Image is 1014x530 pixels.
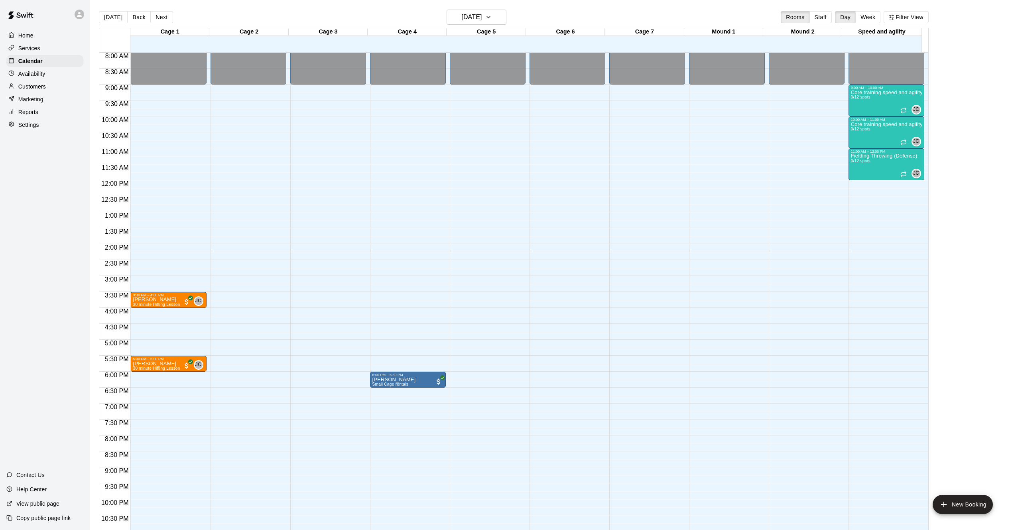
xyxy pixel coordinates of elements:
div: Cage 7 [605,28,684,36]
span: 9:00 AM [103,85,131,91]
p: Availability [18,70,45,78]
span: 7:00 PM [103,404,131,410]
div: Marketing [6,93,83,105]
span: Jason Culler [197,296,203,306]
div: Cage 6 [526,28,605,36]
span: JC [195,297,201,305]
button: Next [150,11,173,23]
div: Cage 5 [447,28,526,36]
div: Reports [6,106,83,118]
div: 6:00 PM – 6:30 PM [372,373,443,377]
span: JC [913,106,919,114]
div: Jason Culler [912,105,921,114]
button: Back [127,11,151,23]
span: 6:30 PM [103,388,131,394]
span: 30 minute Hitting Lesson [133,302,180,307]
span: 1:00 PM [103,212,131,219]
div: 6:00 PM – 6:30 PM: Scott Gayzik [370,372,446,388]
span: 9:30 PM [103,483,131,490]
a: Calendar [6,55,83,67]
button: Day [835,11,856,23]
span: 2:00 PM [103,244,131,251]
div: Cage 1 [130,28,209,36]
p: Services [18,44,40,52]
span: JC [913,169,919,177]
span: 10:00 AM [100,116,131,123]
span: JC [913,138,919,146]
p: Settings [18,121,39,129]
p: View public page [16,500,59,508]
div: Cage 4 [368,28,447,36]
span: 10:00 PM [99,499,130,506]
span: 8:00 PM [103,435,131,442]
div: 5:30 PM – 6:00 PM: Brooks McDuffie [130,356,206,372]
p: Customers [18,83,46,91]
span: 8:00 AM [103,53,131,59]
span: 3:30 PM [103,292,131,299]
span: 4:00 PM [103,308,131,315]
div: Mound 2 [763,28,842,36]
div: Home [6,30,83,41]
div: 5:30 PM – 6:00 PM [133,357,204,361]
span: Jason Culler [197,360,203,370]
span: Jason Culler [915,169,921,178]
span: 11:30 AM [100,164,131,171]
span: Small Cage rentals [372,382,408,386]
span: All customers have paid [183,362,191,370]
span: 11:00 AM [100,148,131,155]
a: Settings [6,119,83,131]
span: 8:30 AM [103,69,131,75]
p: Copy public page link [16,514,71,522]
span: 0/12 spots filled [851,159,870,163]
button: add [933,495,993,514]
div: 10:00 AM – 11:00 AM [851,118,922,122]
div: 11:00 AM – 12:00 PM: Fielding Throwing (Defense) [849,148,924,180]
span: 7:30 PM [103,420,131,426]
span: 2:30 PM [103,260,131,267]
span: Recurring event [900,107,907,114]
a: Customers [6,81,83,93]
div: Jason Culler [912,169,921,178]
div: 9:00 AM – 10:00 AM: Core training speed and agility [849,85,924,116]
button: Filter View [884,11,928,23]
span: 0/12 spots filled [851,95,870,99]
span: 1:30 PM [103,228,131,235]
span: 0/12 spots filled [851,127,870,131]
div: 11:00 AM – 12:00 PM [851,150,922,154]
div: Mound 1 [684,28,763,36]
h6: [DATE] [461,12,482,23]
span: All customers have paid [435,378,443,386]
button: Week [855,11,880,23]
button: Rooms [781,11,809,23]
div: 9:00 AM – 10:00 AM [851,86,922,90]
div: Jason Culler [194,360,203,370]
div: Jason Culler [912,137,921,146]
span: 4:30 PM [103,324,131,331]
p: Calendar [18,57,43,65]
div: 3:30 PM – 4:00 PM [133,293,204,297]
p: Help Center [16,485,47,493]
p: Contact Us [16,471,45,479]
p: Reports [18,108,38,116]
a: Services [6,42,83,54]
span: 5:00 PM [103,340,131,347]
button: Staff [809,11,832,23]
span: 10:30 AM [100,132,131,139]
span: 8:30 PM [103,451,131,458]
span: Recurring event [900,171,907,177]
span: 12:30 PM [99,196,130,203]
span: 6:00 PM [103,372,131,378]
span: JC [195,361,201,369]
span: 9:30 AM [103,100,131,107]
p: Marketing [18,95,43,103]
div: Availability [6,68,83,80]
span: All customers have paid [183,298,191,306]
span: 3:00 PM [103,276,131,283]
div: Cage 3 [289,28,368,36]
span: 30 minute Hitting Lesson [133,366,180,370]
span: 12:00 PM [99,180,130,187]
